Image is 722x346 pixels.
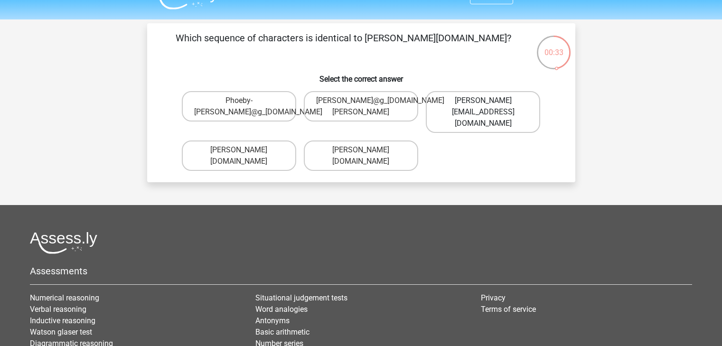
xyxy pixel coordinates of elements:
label: [PERSON_NAME][EMAIL_ADDRESS][DOMAIN_NAME] [426,91,540,133]
a: Numerical reasoning [30,293,99,302]
label: [PERSON_NAME]@g_[DOMAIN_NAME][PERSON_NAME] [304,91,418,122]
h5: Assessments [30,265,692,277]
a: Watson glaser test [30,327,92,337]
a: Privacy [481,293,506,302]
div: 00:33 [536,35,572,58]
label: [PERSON_NAME][DOMAIN_NAME] [304,140,418,171]
a: Antonyms [255,316,290,325]
label: [PERSON_NAME][DOMAIN_NAME] [182,140,296,171]
a: Terms of service [481,305,536,314]
a: Inductive reasoning [30,316,95,325]
a: Word analogies [255,305,308,314]
a: Situational judgement tests [255,293,347,302]
p: Which sequence of characters is identical to [PERSON_NAME][DOMAIN_NAME]? [162,31,525,59]
a: Verbal reasoning [30,305,86,314]
a: Basic arithmetic [255,327,309,337]
label: Phoeby-[PERSON_NAME]@g_[DOMAIN_NAME] [182,91,296,122]
img: Assessly logo [30,232,97,254]
h6: Select the correct answer [162,67,560,84]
